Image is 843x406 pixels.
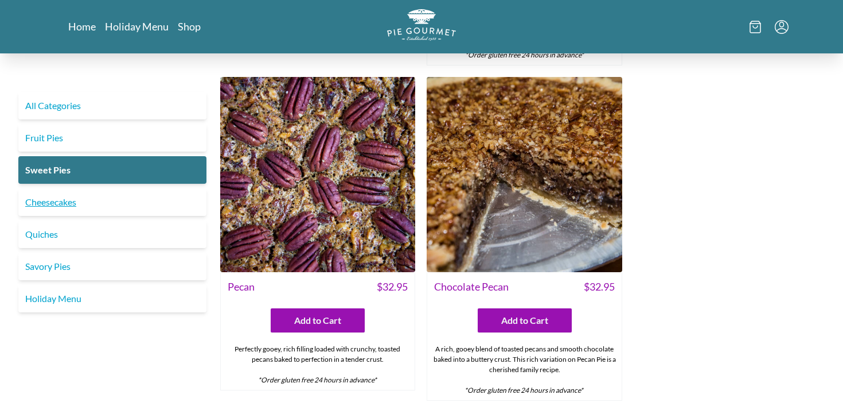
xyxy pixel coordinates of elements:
[434,279,509,295] span: Chocolate Pecan
[18,156,206,184] a: Sweet Pies
[258,376,377,384] em: *Order gluten free 24 hours in advance*
[18,221,206,248] a: Quiches
[387,9,456,44] a: Logo
[18,285,206,312] a: Holiday Menu
[377,279,408,295] span: $ 32.95
[465,386,583,395] em: *Order gluten free 24 hours in advance*
[18,124,206,152] a: Fruit Pies
[228,279,255,295] span: Pecan
[178,20,201,33] a: Shop
[387,9,456,41] img: logo
[478,308,572,332] button: Add to Cart
[501,314,548,327] span: Add to Cart
[775,20,789,34] button: Menu
[18,188,206,216] a: Cheesecakes
[18,253,206,280] a: Savory Pies
[294,314,341,327] span: Add to Cart
[427,339,622,400] div: A rich, gooey blend of toasted pecans and smooth chocolate baked into a buttery crust. This rich ...
[18,92,206,119] a: All Categories
[465,51,584,59] em: *Order gluten free 24 hours in advance*
[271,308,365,332] button: Add to Cart
[221,339,415,390] div: Perfectly gooey, rich filling loaded with crunchy, toasted pecans baked to perfection in a tender...
[427,77,622,273] img: Chocolate Pecan
[220,77,416,273] img: Pecan
[105,20,169,33] a: Holiday Menu
[584,279,615,295] span: $ 32.95
[68,20,96,33] a: Home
